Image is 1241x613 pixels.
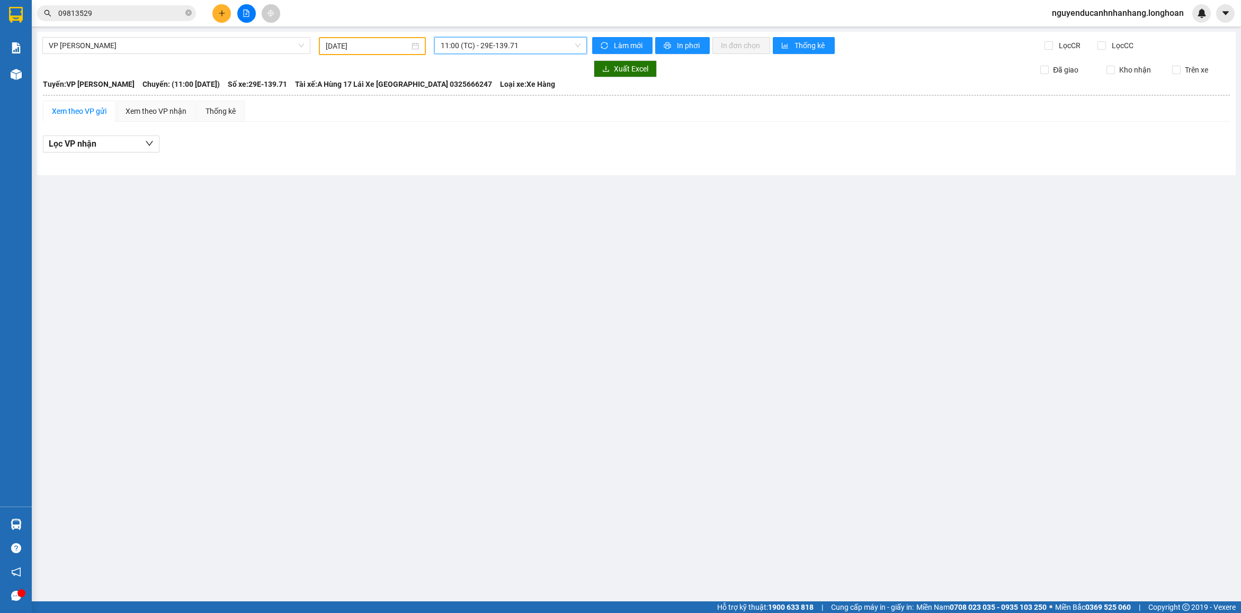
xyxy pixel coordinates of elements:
[185,8,192,19] span: close-circle
[1115,64,1155,76] span: Kho nhận
[295,78,492,90] span: Tài xế: A Hùng 17 Lái Xe [GEOGRAPHIC_DATA] 0325666247
[1055,40,1082,51] span: Lọc CR
[768,603,814,611] strong: 1900 633 818
[500,78,555,90] span: Loại xe: Xe Hàng
[49,137,96,150] span: Lọc VP nhận
[11,519,22,530] img: warehouse-icon
[267,10,274,17] span: aim
[614,40,644,51] span: Làm mới
[326,40,409,52] input: 11/10/2025
[1221,8,1230,18] span: caret-down
[655,37,710,54] button: printerIn phơi
[1197,8,1207,18] img: icon-new-feature
[11,69,22,80] img: warehouse-icon
[58,7,183,19] input: Tìm tên, số ĐT hoặc mã đơn
[212,4,231,23] button: plus
[781,42,790,50] span: bar-chart
[1055,601,1131,613] span: Miền Bắc
[11,42,22,53] img: solution-icon
[11,543,21,553] span: question-circle
[142,78,220,90] span: Chuyến: (11:00 [DATE])
[237,4,256,23] button: file-add
[49,38,304,53] span: VP Thanh Xuân - Kho HN
[773,37,835,54] button: bar-chartThống kê
[1049,64,1083,76] span: Đã giao
[664,42,673,50] span: printer
[950,603,1047,611] strong: 0708 023 035 - 0935 103 250
[831,601,914,613] span: Cung cấp máy in - giấy in:
[145,139,154,148] span: down
[185,10,192,16] span: close-circle
[44,10,51,17] span: search
[262,4,280,23] button: aim
[822,601,823,613] span: |
[43,136,159,152] button: Lọc VP nhận
[794,40,826,51] span: Thống kê
[717,601,814,613] span: Hỗ trợ kỹ thuật:
[243,10,250,17] span: file-add
[206,105,236,117] div: Thống kê
[1182,603,1190,611] span: copyright
[218,10,226,17] span: plus
[592,37,653,54] button: syncLàm mới
[712,37,770,54] button: In đơn chọn
[1085,603,1131,611] strong: 0369 525 060
[594,60,657,77] button: downloadXuất Excel
[916,601,1047,613] span: Miền Nam
[228,78,287,90] span: Số xe: 29E-139.71
[1108,40,1135,51] span: Lọc CC
[441,38,581,53] span: 11:00 (TC) - 29E-139.71
[1181,64,1212,76] span: Trên xe
[1139,601,1140,613] span: |
[601,42,610,50] span: sync
[1043,6,1192,20] span: nguyenducanhnhanhang.longhoan
[1049,605,1052,609] span: ⚪️
[11,591,21,601] span: message
[1216,4,1235,23] button: caret-down
[52,105,106,117] div: Xem theo VP gửi
[11,567,21,577] span: notification
[43,80,135,88] b: Tuyến: VP [PERSON_NAME]
[9,7,23,23] img: logo-vxr
[126,105,186,117] div: Xem theo VP nhận
[677,40,701,51] span: In phơi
